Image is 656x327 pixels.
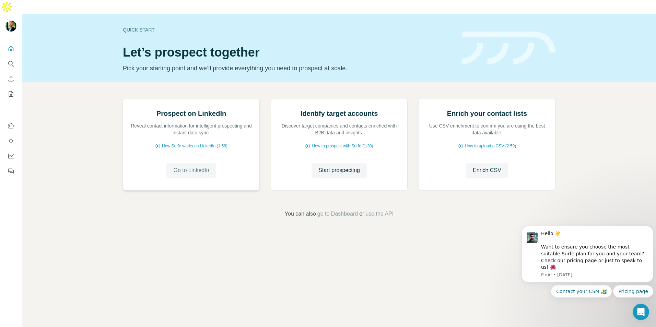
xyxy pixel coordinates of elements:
[5,150,16,162] button: Dashboard
[5,58,16,70] button: Search
[173,166,209,174] span: Go to LinkedIn
[312,163,367,178] button: Start prospecting
[5,88,16,100] button: My lists
[465,143,516,149] span: How to upload a CSV (2:59)
[5,21,16,32] img: Avatar
[365,210,394,218] button: use the API
[633,304,649,320] iframe: Intercom live chat
[5,43,16,55] button: Quick start
[473,166,501,174] span: Enrich CSV
[285,210,316,218] span: You can also
[5,165,16,177] button: Feedback
[312,143,373,149] span: How to prospect with Surfe (1:30)
[5,135,16,147] button: Use Surfe API
[426,122,548,136] p: Use CSV enrichment to confirm you are using the best data available.
[317,210,358,218] button: go to Dashboard
[166,163,216,178] button: Go to LinkedIn
[156,109,226,118] h2: Prospect on LinkedIn
[466,163,508,178] button: Enrich CSV
[278,122,400,136] p: Discover target companies and contacts enriched with B2B data and insights.
[318,166,360,174] span: Start prospecting
[462,32,555,65] img: banner
[5,120,16,132] button: Use Surfe on LinkedIn
[359,210,364,218] span: or
[447,109,527,118] h2: Enrich your contact lists
[519,210,656,308] iframe: Intercom notifications message
[5,73,16,85] button: Enrich CSV
[301,109,378,118] h2: Identify target accounts
[123,46,454,59] h1: Let’s prospect together
[130,122,253,136] p: Reveal contact information for intelligent prospecting and instant data sync.
[123,63,454,73] p: Pick your starting point and we’ll provide everything you need to prospect at scale.
[162,143,227,149] span: How Surfe works on LinkedIn (1:58)
[123,26,454,33] div: Quick start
